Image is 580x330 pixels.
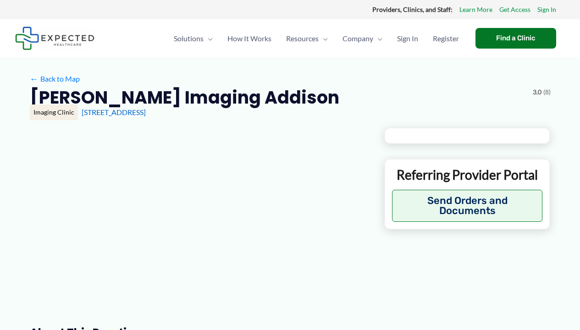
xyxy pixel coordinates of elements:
a: Get Access [499,4,530,16]
span: Sign In [397,22,418,55]
span: Menu Toggle [319,22,328,55]
span: 3.0 [533,86,541,98]
nav: Primary Site Navigation [166,22,466,55]
span: How It Works [227,22,271,55]
span: Menu Toggle [204,22,213,55]
a: CompanyMenu Toggle [335,22,390,55]
span: Resources [286,22,319,55]
a: Sign In [390,22,425,55]
a: Register [425,22,466,55]
span: Solutions [174,22,204,55]
a: [STREET_ADDRESS] [82,108,146,116]
a: How It Works [220,22,279,55]
span: Register [433,22,459,55]
span: Company [342,22,373,55]
span: ← [30,74,39,83]
span: Menu Toggle [373,22,382,55]
p: Referring Provider Portal [392,166,543,183]
a: Sign In [537,4,556,16]
div: Imaging Clinic [30,104,78,120]
button: Send Orders and Documents [392,190,543,222]
a: ResourcesMenu Toggle [279,22,335,55]
h2: [PERSON_NAME] Imaging Addison [30,86,339,109]
span: (8) [543,86,551,98]
img: Expected Healthcare Logo - side, dark font, small [15,27,94,50]
strong: Providers, Clinics, and Staff: [372,5,453,13]
a: SolutionsMenu Toggle [166,22,220,55]
a: Learn More [459,4,492,16]
a: Find a Clinic [475,28,556,49]
a: ←Back to Map [30,72,80,86]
